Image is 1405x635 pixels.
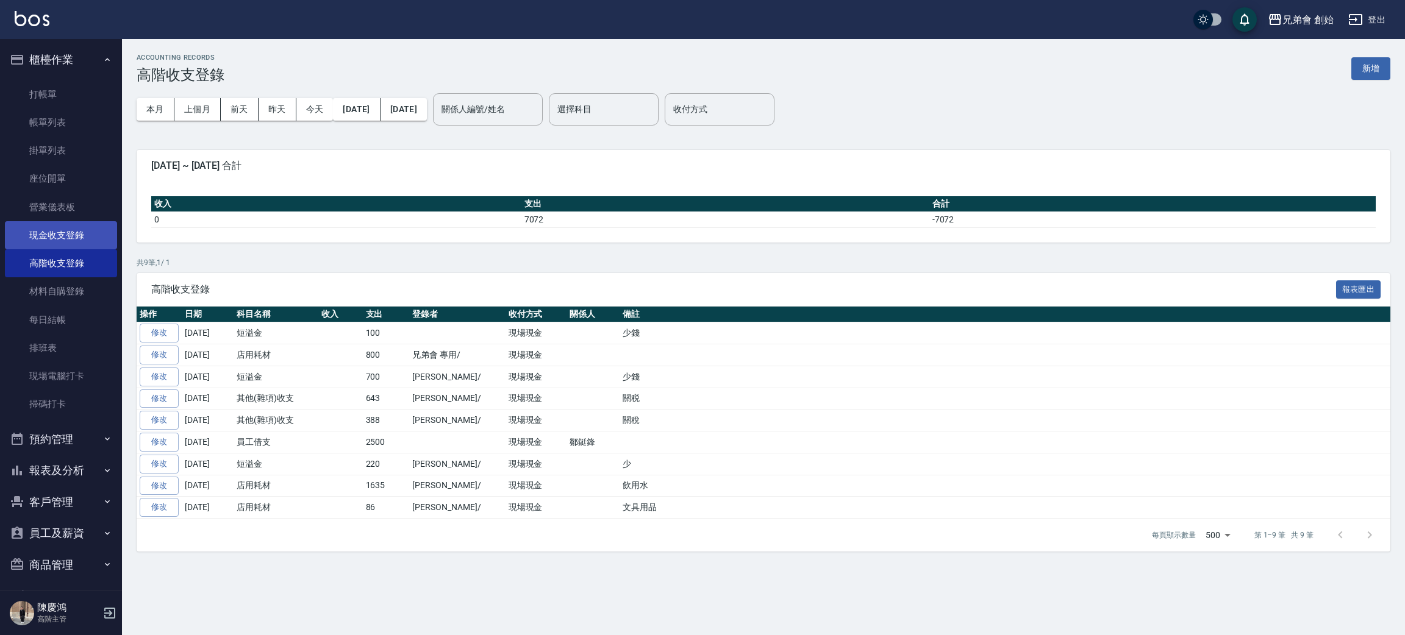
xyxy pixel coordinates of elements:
[182,366,234,388] td: [DATE]
[381,98,427,121] button: [DATE]
[234,344,318,366] td: 店用耗材
[363,497,410,519] td: 86
[1254,530,1314,541] p: 第 1–9 筆 共 9 筆
[363,307,410,322] th: 支出
[5,221,117,249] a: 現金收支登錄
[506,366,567,388] td: 現場現金
[506,344,567,366] td: 現場現金
[1232,7,1257,32] button: save
[182,431,234,453] td: [DATE]
[1152,530,1196,541] p: 每頁顯示數量
[929,196,1376,212] th: 合計
[363,410,410,431] td: 388
[5,549,117,581] button: 商品管理
[137,54,224,62] h2: ACCOUNTING RECORDS
[5,486,117,518] button: 客戶管理
[140,433,179,452] a: 修改
[140,411,179,430] a: 修改
[234,431,318,453] td: 員工借支
[363,453,410,475] td: 220
[409,410,505,431] td: [PERSON_NAME]/
[140,346,179,364] a: 修改
[182,475,234,497] td: [DATE]
[234,475,318,497] td: 店用耗材
[234,307,318,322] th: 科目名稱
[137,66,224,83] h3: 高階收支登錄
[409,307,505,322] th: 登錄者
[5,193,117,221] a: 營業儀表板
[5,334,117,362] a: 排班表
[363,366,410,388] td: 700
[296,98,334,121] button: 今天
[151,211,521,227] td: 0
[182,388,234,410] td: [DATE]
[174,98,221,121] button: 上個月
[506,410,567,431] td: 現場現金
[137,98,174,121] button: 本月
[140,477,179,495] a: 修改
[137,257,1390,268] p: 共 9 筆, 1 / 1
[182,307,234,322] th: 日期
[506,453,567,475] td: 現場現金
[1336,283,1381,294] a: 報表匯出
[5,362,117,390] a: 現場電腦打卡
[137,307,182,322] th: 操作
[506,322,567,344] td: 現場現金
[5,517,117,549] button: 員工及薪資
[363,475,410,497] td: 1635
[409,475,505,497] td: [PERSON_NAME]/
[620,497,1390,519] td: 文具用品
[1263,7,1339,32] button: 兄弟會 創始
[521,196,929,212] th: 支出
[234,322,318,344] td: 短溢金
[620,366,1390,388] td: 少錢
[5,137,117,165] a: 掛單列表
[620,410,1390,431] td: 關稅
[1336,280,1381,299] button: 報表匯出
[363,344,410,366] td: 800
[620,453,1390,475] td: 少
[506,431,567,453] td: 現場現金
[409,497,505,519] td: [PERSON_NAME]/
[140,498,179,517] a: 修改
[140,324,179,342] a: 修改
[521,211,929,227] td: 7072
[182,410,234,431] td: [DATE]
[182,453,234,475] td: [DATE]
[5,277,117,305] a: 材料自購登錄
[5,580,117,612] button: 行銷工具
[140,367,179,386] a: 修改
[5,455,117,486] button: 報表及分析
[5,44,117,76] button: 櫃檯作業
[620,388,1390,410] td: 關税
[10,601,34,625] img: Person
[506,388,567,410] td: 現場現金
[5,80,117,108] a: 打帳單
[506,497,567,519] td: 現場現金
[567,431,620,453] td: 鄒鋌鋒
[506,307,567,322] th: 收付方式
[1351,57,1390,80] button: 新增
[182,344,234,366] td: [DATE]
[221,98,259,121] button: 前天
[5,390,117,418] a: 掃碼打卡
[234,453,318,475] td: 短溢金
[151,283,1336,296] span: 高階收支登錄
[182,322,234,344] td: [DATE]
[140,389,179,408] a: 修改
[620,307,1390,322] th: 備註
[5,108,117,137] a: 帳單列表
[15,11,49,26] img: Logo
[37,614,99,625] p: 高階主管
[409,453,505,475] td: [PERSON_NAME]/
[363,388,410,410] td: 643
[1282,12,1334,27] div: 兄弟會 創始
[5,165,117,193] a: 座位開單
[259,98,296,121] button: 昨天
[333,98,380,121] button: [DATE]
[1351,62,1390,74] a: 新增
[409,388,505,410] td: [PERSON_NAME]/
[1343,9,1390,31] button: 登出
[409,344,505,366] td: 兄弟會 專用/
[234,388,318,410] td: 其他(雜項)收支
